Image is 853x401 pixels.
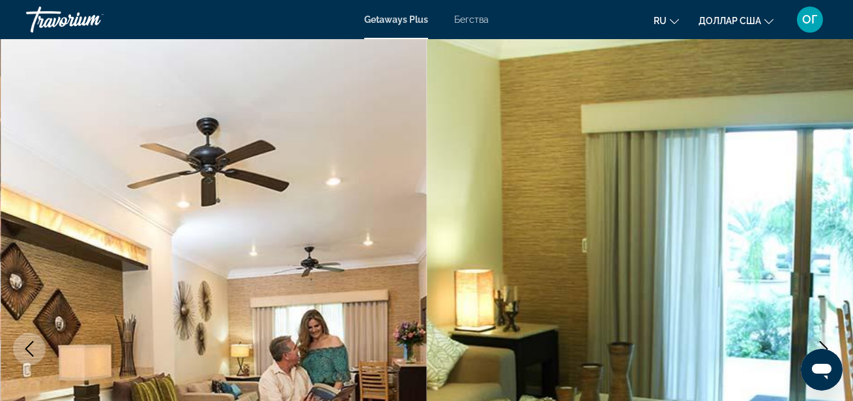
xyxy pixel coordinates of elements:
[654,11,679,30] button: Изменить язык
[13,333,46,365] button: Previous image
[364,14,428,25] a: Getaways Plus
[802,12,818,26] font: ОГ
[26,3,156,37] a: Травориум
[793,6,827,33] button: Меню пользователя
[654,16,667,26] font: ru
[801,349,843,391] iframe: Кнопка запуска окна обмена сообщениями
[807,333,840,365] button: Next image
[454,14,489,25] a: Бегства
[699,16,761,26] font: доллар США
[699,11,773,30] button: Изменить валюту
